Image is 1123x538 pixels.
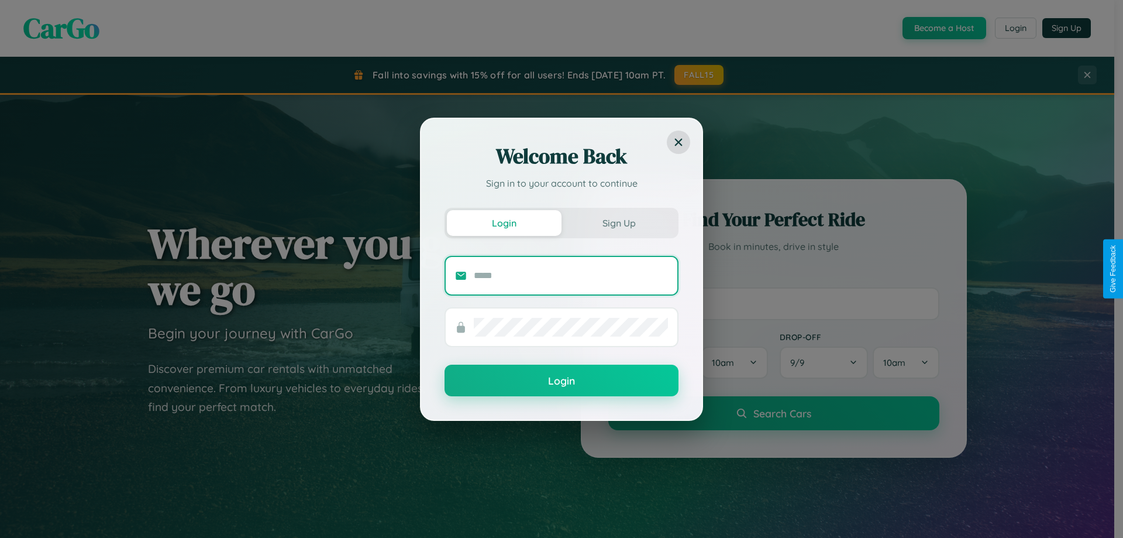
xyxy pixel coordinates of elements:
[561,210,676,236] button: Sign Up
[445,142,678,170] h2: Welcome Back
[447,210,561,236] button: Login
[1109,245,1117,293] div: Give Feedback
[445,365,678,396] button: Login
[445,176,678,190] p: Sign in to your account to continue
